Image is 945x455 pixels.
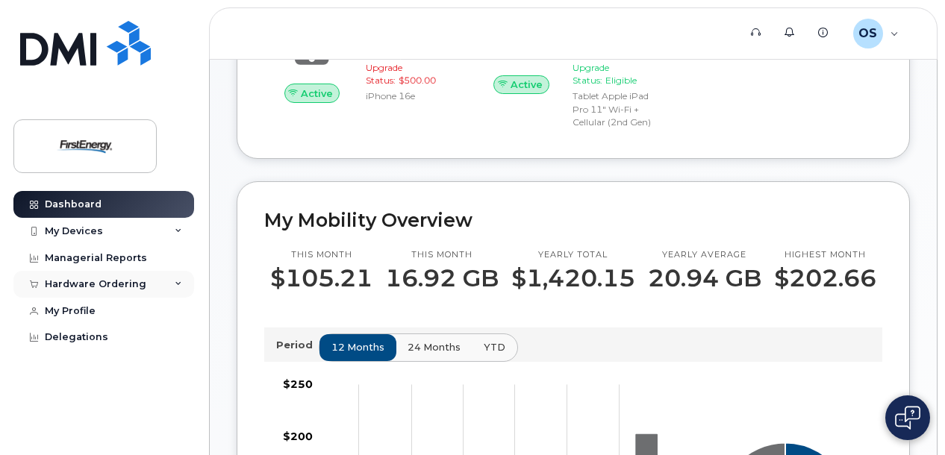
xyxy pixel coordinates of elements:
[276,338,319,352] p: Period
[264,209,882,231] h2: My Mobility Overview
[573,62,609,86] span: Upgrade Status:
[843,19,909,48] div: Ommert, Stephen J
[283,377,313,391] tspan: $250
[895,406,920,430] img: Open chat
[366,90,458,102] div: iPhone 16e
[858,25,877,43] span: OS
[283,430,313,443] tspan: $200
[774,265,876,292] p: $202.66
[270,249,372,261] p: This month
[605,75,637,86] span: Eligible
[774,249,876,261] p: Highest month
[408,340,461,354] span: 24 months
[270,265,372,292] p: $105.21
[385,265,499,292] p: 16.92 GB
[484,340,505,354] span: YTD
[366,62,402,86] span: Upgrade Status:
[648,265,761,292] p: 20.94 GB
[511,78,543,92] span: Active
[301,87,333,101] span: Active
[399,75,436,86] span: $500.00
[573,90,664,128] div: Tablet Apple iPad Pro 11" Wi-Fi + Cellular (2nd Gen)
[511,265,635,292] p: $1,420.15
[385,249,499,261] p: This month
[648,249,761,261] p: Yearly average
[511,249,635,261] p: Yearly total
